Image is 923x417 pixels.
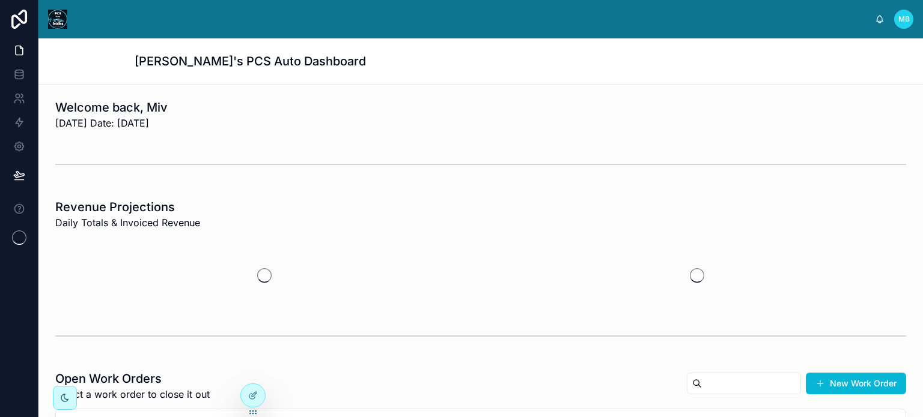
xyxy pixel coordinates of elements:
span: Daily Totals & Invoiced Revenue [55,215,200,230]
img: App logo [48,10,67,29]
h1: Revenue Projections [55,199,200,215]
h1: [PERSON_NAME]'s PCS Auto Dashboard [135,53,366,70]
h1: Welcome back, Miv [55,99,168,116]
span: MB [898,14,910,24]
div: scrollable content [77,17,875,22]
span: [DATE] Date: [DATE] [55,116,168,130]
span: Select a work order to close it out [55,387,210,401]
button: New Work Order [806,373,906,394]
h1: Open Work Orders [55,370,210,387]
